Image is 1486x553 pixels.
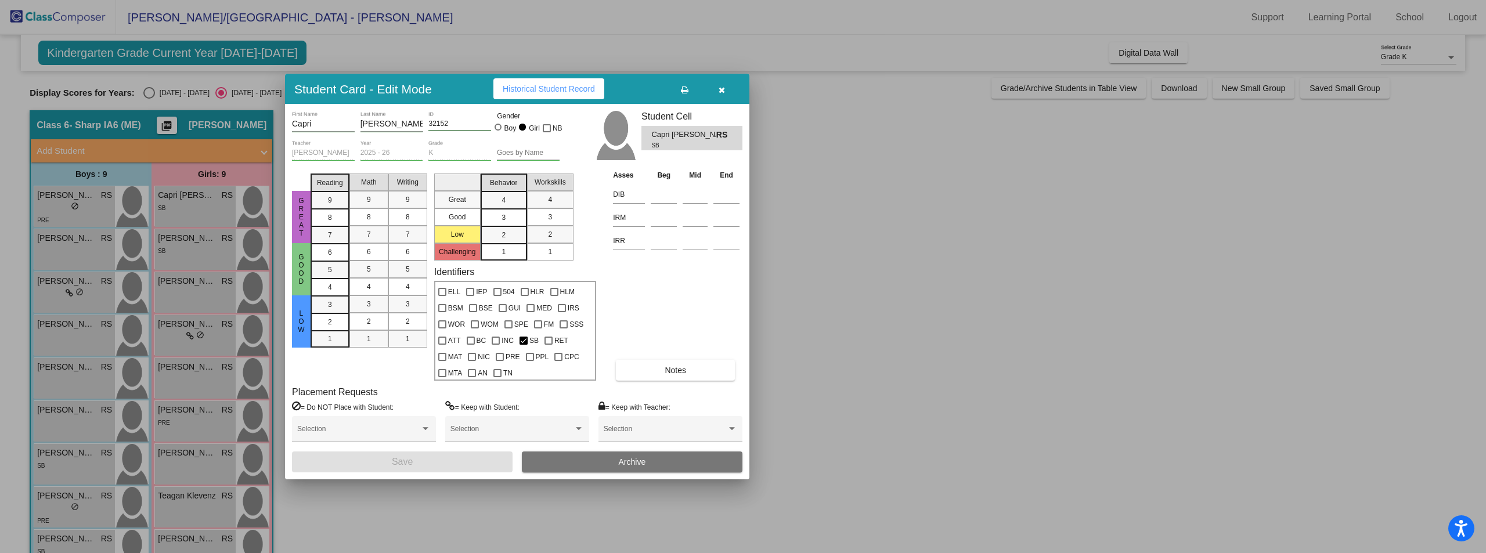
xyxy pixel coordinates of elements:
[367,334,371,344] span: 1
[504,123,517,133] div: Boy
[367,212,371,222] span: 8
[665,366,686,375] span: Notes
[367,229,371,240] span: 7
[328,317,332,327] span: 2
[553,121,562,135] span: NB
[528,123,540,133] div: Girl
[651,141,708,150] span: SB
[317,178,343,188] span: Reading
[448,366,462,380] span: MTA
[476,285,487,299] span: IEP
[651,129,716,141] span: Capri [PERSON_NAME]
[328,334,332,344] span: 1
[598,401,670,413] label: = Keep with Teacher:
[448,301,463,315] span: BSM
[613,186,645,203] input: assessment
[434,266,474,277] label: Identifiers
[503,366,513,380] span: TN
[536,301,552,315] span: MED
[503,84,595,93] span: Historical Student Record
[448,285,460,299] span: ELL
[367,247,371,257] span: 6
[406,212,410,222] span: 8
[448,317,465,331] span: WOR
[641,111,742,122] h3: Student Cell
[367,264,371,274] span: 5
[428,149,491,157] input: grade
[292,451,513,472] button: Save
[445,401,520,413] label: = Keep with Student:
[296,309,306,334] span: Low
[554,334,568,348] span: RET
[569,317,583,331] span: SSS
[536,350,549,364] span: PPL
[548,247,552,257] span: 1
[361,177,377,187] span: Math
[328,265,332,275] span: 5
[406,264,410,274] span: 5
[648,169,680,182] th: Beg
[392,457,413,467] span: Save
[360,149,423,157] input: year
[710,169,742,182] th: End
[508,301,521,315] span: GUI
[479,301,493,315] span: BSE
[292,149,355,157] input: teacher
[367,194,371,205] span: 9
[428,120,491,128] input: Enter ID
[292,386,378,397] label: Placement Requests
[502,195,506,205] span: 4
[493,78,604,99] button: Historical Student Record
[502,334,514,348] span: INC
[514,317,528,331] span: SPE
[529,334,539,348] span: SB
[616,360,735,381] button: Notes
[406,281,410,292] span: 4
[610,169,648,182] th: Asses
[406,334,410,344] span: 1
[294,82,432,96] h3: Student Card - Edit Mode
[397,177,419,187] span: Writing
[613,209,645,226] input: assessment
[296,197,306,237] span: Great
[296,253,306,285] span: Good
[502,230,506,240] span: 2
[328,212,332,223] span: 8
[481,317,499,331] span: WOM
[328,195,332,205] span: 9
[328,247,332,258] span: 6
[613,232,645,250] input: assessment
[531,285,544,299] span: HLR
[490,178,517,188] span: Behavior
[406,229,410,240] span: 7
[497,111,560,121] mat-label: Gender
[328,230,332,240] span: 7
[716,129,733,141] span: RS
[502,212,506,223] span: 3
[548,194,552,205] span: 4
[680,169,710,182] th: Mid
[406,247,410,257] span: 6
[406,316,410,327] span: 2
[367,299,371,309] span: 3
[367,281,371,292] span: 4
[497,149,560,157] input: goes by name
[568,301,579,315] span: IRS
[619,457,646,467] span: Archive
[448,334,461,348] span: ATT
[548,212,552,222] span: 3
[328,282,332,292] span: 4
[503,285,515,299] span: 504
[535,177,566,187] span: Workskills
[478,366,488,380] span: AN
[548,229,552,240] span: 2
[292,401,394,413] label: = Do NOT Place with Student:
[477,334,486,348] span: BC
[478,350,490,364] span: NIC
[564,350,579,364] span: CPC
[406,194,410,205] span: 9
[328,299,332,310] span: 3
[544,317,554,331] span: FM
[406,299,410,309] span: 3
[522,451,742,472] button: Archive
